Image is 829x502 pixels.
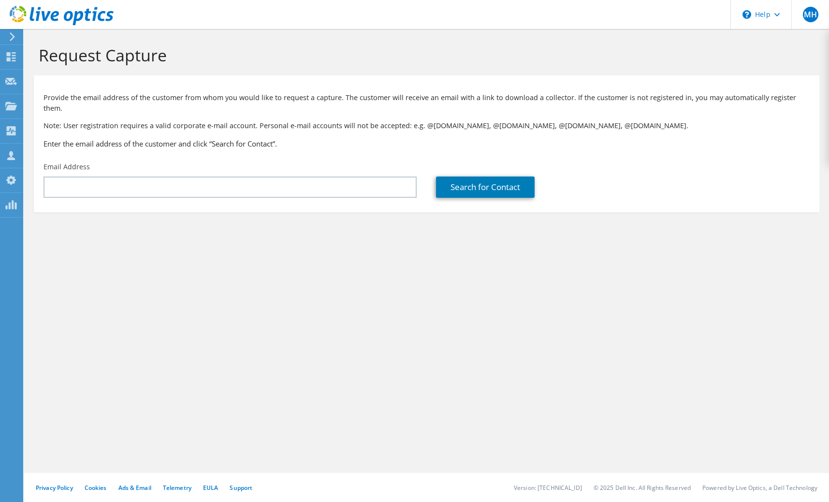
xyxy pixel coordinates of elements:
a: Ads & Email [118,484,151,492]
li: © 2025 Dell Inc. All Rights Reserved [594,484,691,492]
p: Provide the email address of the customer from whom you would like to request a capture. The cust... [44,92,810,114]
a: Search for Contact [436,177,535,198]
li: Version: [TECHNICAL_ID] [514,484,582,492]
a: Cookies [85,484,107,492]
p: Note: User registration requires a valid corporate e-mail account. Personal e-mail accounts will ... [44,120,810,131]
h3: Enter the email address of the customer and click “Search for Contact”. [44,138,810,149]
a: Privacy Policy [36,484,73,492]
span: MH [803,7,818,22]
svg: \n [742,10,751,19]
a: Support [230,484,252,492]
a: EULA [203,484,218,492]
a: Telemetry [163,484,191,492]
label: Email Address [44,162,90,172]
li: Powered by Live Optics, a Dell Technology [702,484,817,492]
h1: Request Capture [39,45,810,65]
